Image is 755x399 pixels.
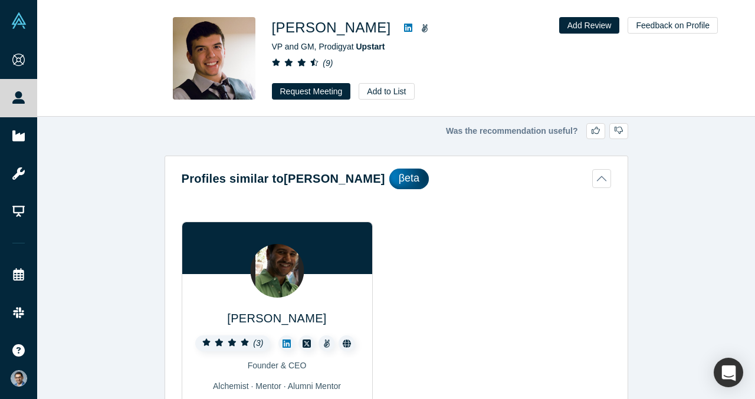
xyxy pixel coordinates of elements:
img: Gil Allouche's Profile Image [250,244,304,298]
a: [PERSON_NAME] [227,312,326,325]
h1: [PERSON_NAME] [272,17,391,38]
i: ( 9 ) [323,58,333,68]
img: VP Singh's Account [11,370,27,387]
div: βeta [389,169,429,189]
i: ( 3 ) [253,338,263,348]
a: Upstart [356,42,385,51]
img: Michia Rohrssen's Profile Image [173,17,255,100]
span: Founder & CEO [248,361,307,370]
h2: Profiles similar to [PERSON_NAME] [182,170,385,187]
div: Was the recommendation useful? [165,123,628,139]
button: Request Meeting [272,83,351,100]
button: Profiles similar to[PERSON_NAME]βeta [182,169,611,189]
button: Feedback on Profile [628,17,718,34]
img: Alchemist Vault Logo [11,12,27,29]
button: Add Review [559,17,620,34]
span: VP and GM, Prodigy at [272,42,385,51]
button: Add to List [359,83,414,100]
div: Alchemist · Mentor · Alumni Mentor [191,380,364,393]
